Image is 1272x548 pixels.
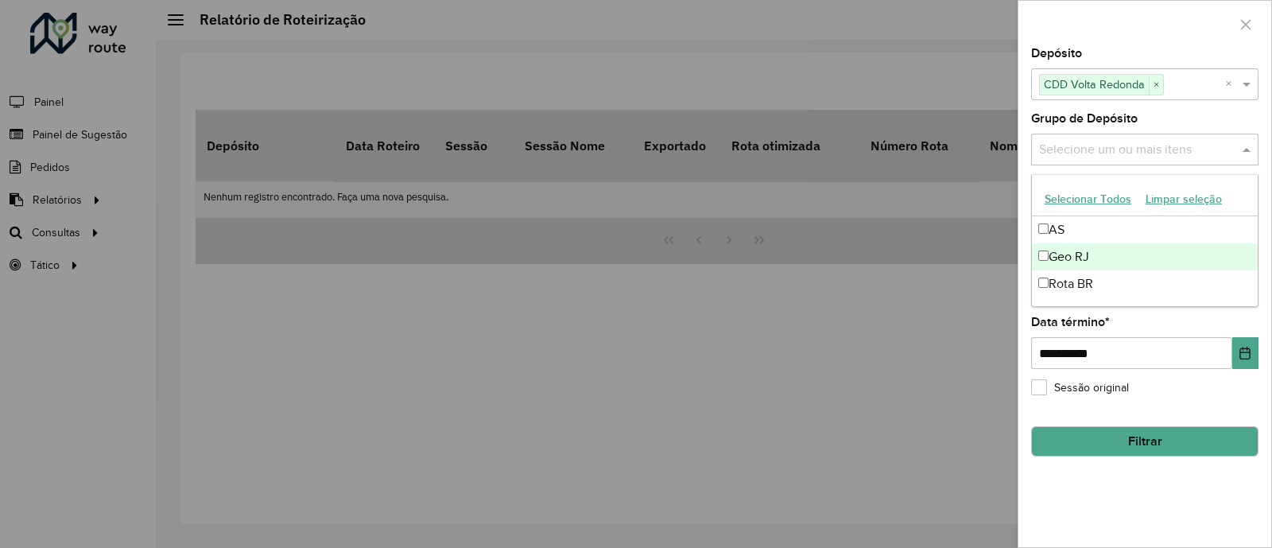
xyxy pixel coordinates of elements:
span: × [1149,76,1163,95]
span: CDD Volta Redonda [1040,75,1149,94]
div: Geo RJ [1032,243,1258,270]
button: Choose Date [1232,337,1258,369]
button: Limpar seleção [1138,187,1229,212]
span: Clear all [1225,75,1239,94]
label: Grupo de Depósito [1031,109,1138,128]
label: Sessão original [1031,379,1129,396]
div: Rota BR [1032,270,1258,297]
div: AS [1032,216,1258,243]
ng-dropdown-panel: Options list [1031,174,1258,307]
button: Filtrar [1031,426,1258,457]
label: Data término [1031,313,1110,332]
label: Depósito [1031,44,1082,63]
button: Selecionar Todos [1037,187,1138,212]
